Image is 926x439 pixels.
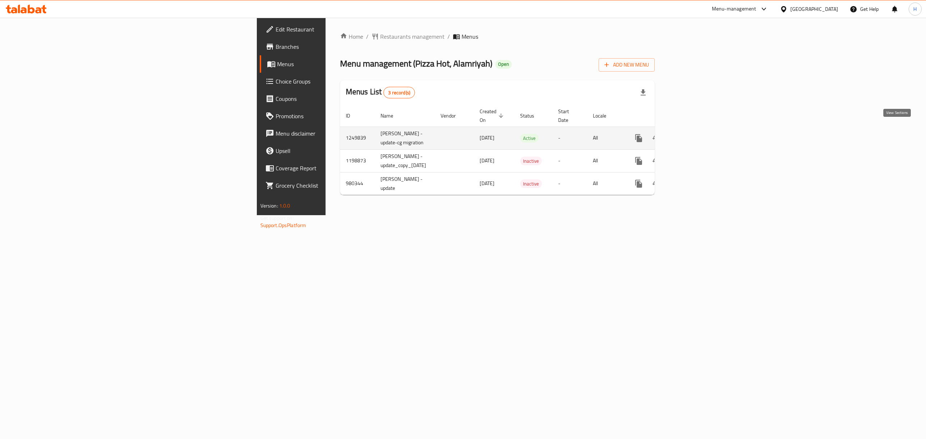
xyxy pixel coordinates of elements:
[624,105,705,127] th: Actions
[520,157,542,165] span: Inactive
[604,60,649,69] span: Add New Menu
[587,172,624,195] td: All
[558,107,578,124] span: Start Date
[260,21,412,38] a: Edit Restaurant
[552,149,587,172] td: -
[340,55,492,72] span: Menu management ( Pizza Hot, Alamriyah )
[346,86,415,98] h2: Menus List
[587,149,624,172] td: All
[630,175,647,192] button: more
[480,156,494,165] span: [DATE]
[260,73,412,90] a: Choice Groups
[447,32,450,41] li: /
[630,152,647,170] button: more
[260,125,412,142] a: Menu disclaimer
[712,5,756,13] div: Menu-management
[913,5,917,13] span: H
[593,111,616,120] span: Locale
[276,112,406,120] span: Promotions
[346,111,360,120] span: ID
[276,25,406,34] span: Edit Restaurant
[647,152,665,170] button: Change Status
[520,111,544,120] span: Status
[276,146,406,155] span: Upsell
[260,55,412,73] a: Menus
[520,179,542,188] div: Inactive
[552,172,587,195] td: -
[520,134,539,142] span: Active
[383,87,415,98] div: Total records count
[495,61,512,67] span: Open
[276,94,406,103] span: Coupons
[276,42,406,51] span: Branches
[495,60,512,69] div: Open
[276,77,406,86] span: Choice Groups
[260,142,412,159] a: Upsell
[279,201,290,210] span: 1.0.0
[260,201,278,210] span: Version:
[260,177,412,194] a: Grocery Checklist
[384,89,415,96] span: 3 record(s)
[277,60,406,68] span: Menus
[647,175,665,192] button: Change Status
[462,32,478,41] span: Menus
[630,129,647,147] button: more
[380,32,445,41] span: Restaurants management
[480,133,494,142] span: [DATE]
[587,127,624,149] td: All
[260,213,294,223] span: Get support on:
[260,159,412,177] a: Coverage Report
[260,90,412,107] a: Coupons
[647,129,665,147] button: Change Status
[480,179,494,188] span: [DATE]
[790,5,838,13] div: [GEOGRAPHIC_DATA]
[340,105,705,195] table: enhanced table
[276,164,406,172] span: Coverage Report
[441,111,465,120] span: Vendor
[480,107,506,124] span: Created On
[381,111,403,120] span: Name
[260,38,412,55] a: Branches
[260,221,306,230] a: Support.OpsPlatform
[634,84,652,101] div: Export file
[520,180,542,188] span: Inactive
[276,129,406,138] span: Menu disclaimer
[552,127,587,149] td: -
[276,181,406,190] span: Grocery Checklist
[599,58,655,72] button: Add New Menu
[340,32,655,41] nav: breadcrumb
[260,107,412,125] a: Promotions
